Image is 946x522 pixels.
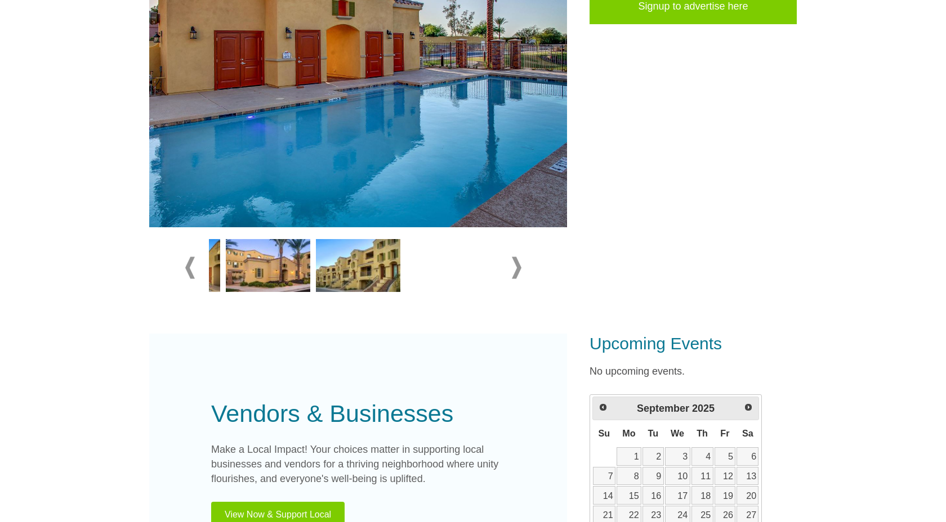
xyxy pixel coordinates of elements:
span: Thursday [697,428,708,438]
a: 4 [691,447,713,466]
a: 16 [642,486,664,505]
a: 11 [691,467,713,485]
span: September [637,403,689,414]
a: 8 [617,467,641,485]
a: 19 [715,486,736,505]
a: 14 [593,486,615,505]
a: 9 [642,467,664,485]
span: Friday [720,428,729,438]
span: Next [744,403,753,412]
a: Next [739,398,757,416]
a: 17 [665,486,690,505]
a: Prev [594,398,612,416]
a: 5 [715,447,736,466]
a: 6 [737,447,758,466]
span: 2025 [692,403,715,414]
a: 10 [665,467,690,485]
a: 20 [737,486,758,505]
a: 12 [715,467,736,485]
h3: Upcoming Events [590,334,797,354]
a: 3 [665,447,690,466]
span: Saturday [742,428,753,438]
span: Tuesday [648,428,659,438]
span: Monday [622,428,635,438]
p: No upcoming events. [590,364,797,379]
a: 1 [617,447,641,466]
p: Make a Local Impact! Your choices matter in supporting local businesses and vendors for a thrivin... [211,443,505,487]
span: Wednesday [671,428,684,438]
a: 7 [593,467,615,485]
span: Prev [599,403,608,412]
a: 2 [642,447,664,466]
span: Sunday [598,428,610,438]
div: Vendors & Businesses [211,395,505,432]
a: 13 [737,467,758,485]
a: 15 [617,486,641,505]
a: 18 [691,486,713,505]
